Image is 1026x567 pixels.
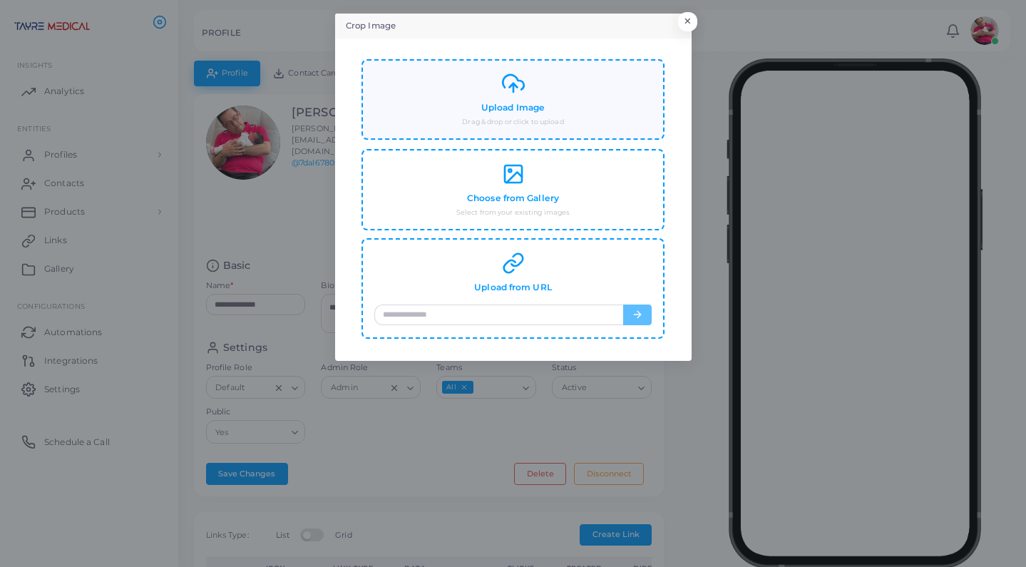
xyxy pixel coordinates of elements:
[456,208,570,218] small: Select from your existing images
[474,282,552,293] h4: Upload from URL
[346,20,396,32] h5: Crop Image
[462,117,563,127] small: Drag & drop or click to upload
[481,103,545,113] h4: Upload Image
[678,12,697,31] button: Close
[467,193,559,204] h4: Choose from Gallery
